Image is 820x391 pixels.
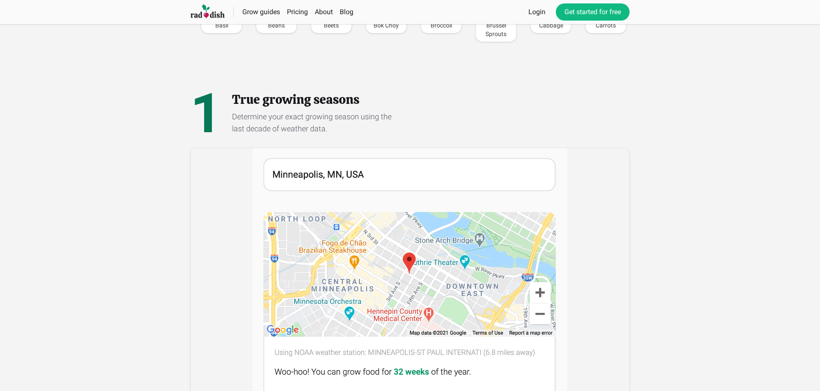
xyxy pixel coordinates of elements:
[340,8,353,16] a: Blog
[315,8,333,16] a: About
[476,18,516,42] div: Brussel Sprouts
[242,8,280,16] a: Grow guides
[586,18,626,33] div: Carrots
[311,18,352,33] div: Beets
[232,111,397,135] div: Determine your exact growing season using the last decade of weather data.
[366,18,407,33] div: Bok Choy
[421,18,461,33] div: Broccoli
[528,7,546,17] a: Login
[232,92,397,107] h2: True growing seasons
[556,3,630,21] a: Get started for free
[190,4,225,20] img: Raddish company logo
[190,86,222,141] div: 1
[531,18,571,33] div: Cabbage
[287,8,308,16] a: Pricing
[202,18,242,33] div: Basil
[256,18,297,33] div: Beans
